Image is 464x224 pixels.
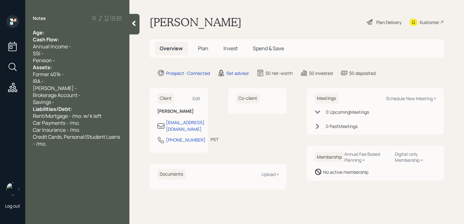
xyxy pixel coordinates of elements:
[33,106,72,112] span: Liabilities/Debt:
[33,126,80,133] span: Car Insurance - /mo.
[157,93,174,104] h6: Client
[33,71,64,78] span: Former 401k -
[33,99,54,106] span: Savings -
[6,183,19,195] img: retirable_logo.png
[223,45,238,52] span: Invest
[236,93,260,104] h6: Co-client
[314,93,338,104] h6: Meetings
[344,151,390,163] div: Annual Fee Based Planning +
[309,70,333,76] div: $0 invested
[33,92,80,99] span: Brokerage Account -
[265,70,293,76] div: $0 net-worth
[198,45,208,52] span: Plan
[33,15,46,21] label: Notes
[33,64,52,71] span: Assets:
[349,70,376,76] div: $0 deposited
[211,136,218,143] div: PST
[166,136,205,143] div: [PHONE_NUMBER]
[33,119,80,126] span: Car Payments - /mo.
[386,95,436,101] div: Schedule New Meeting +
[150,15,241,29] h1: [PERSON_NAME]
[420,19,439,26] div: Kustomer
[261,171,279,177] div: Upload +
[226,70,249,76] div: Set advisor
[33,57,55,64] span: Pension -
[5,203,20,209] div: Log out
[157,109,200,114] h6: [PERSON_NAME]
[326,123,358,130] div: 0 Past Meeting s
[166,119,205,132] div: [EMAIL_ADDRESS][DOMAIN_NAME]
[33,50,44,57] span: SSI -
[33,29,44,36] span: Age:
[33,112,101,119] span: Rent/Mortgage - /mo. w/ k left
[314,152,344,162] h6: Membership
[395,151,436,163] div: Digital-only Membership +
[326,109,369,115] div: 0 Upcoming Meeting s
[33,133,121,147] span: Credit Cards, Personal/Student Loans - /mo.
[33,85,77,92] span: [PERSON_NAME] -
[323,169,368,175] div: No active membership
[160,45,183,52] span: Overview
[166,70,210,76] div: Prospect · Connected
[33,43,71,50] span: Annual Income -
[376,19,402,26] div: Plan Delivery
[253,45,284,52] span: Spend & Save
[193,95,200,101] div: Edit
[33,36,59,43] span: Cash Flow:
[33,78,44,85] span: IRA -
[157,169,186,179] h6: Documents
